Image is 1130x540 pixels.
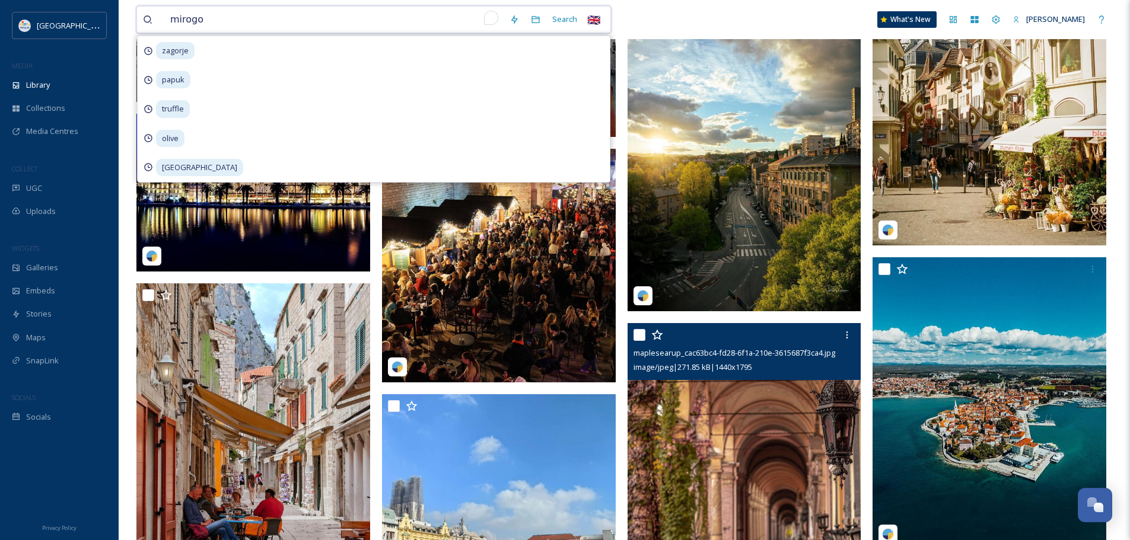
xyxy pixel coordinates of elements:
[26,308,52,319] span: Stories
[12,244,39,253] span: WIDGETS
[12,61,33,70] span: MEDIA
[26,262,58,273] span: Galleries
[156,130,184,147] span: olive
[877,11,937,28] a: What's New
[382,149,616,382] img: likezadar_2a8f024b-53f0-5c08-0812-2e94304fcbd3.jpg
[26,103,65,114] span: Collections
[164,7,504,33] input: To enrich screen reader interactions, please activate Accessibility in Grammarly extension settings
[156,100,190,117] span: truffle
[156,71,190,88] span: papuk
[583,9,604,30] div: 🇬🇧
[882,224,894,236] img: snapsea-logo.png
[26,411,51,423] span: Socials
[634,347,835,358] span: maplesearup_cac63bc4-fd28-6f1a-210e-3615687f3ca4.jpg
[26,206,56,217] span: Uploads
[1026,14,1085,24] span: [PERSON_NAME]
[42,520,77,534] a: Privacy Policy
[26,79,50,91] span: Library
[19,20,31,31] img: HTZ_logo_EN.svg
[26,285,55,296] span: Embeds
[1078,488,1112,522] button: Open Chat
[37,20,112,31] span: [GEOGRAPHIC_DATA]
[146,250,158,262] img: snapsea-logo.png
[26,355,59,366] span: SnapLink
[391,361,403,373] img: snapsea-logo.png
[628,17,864,311] img: sebastian_pervan_a95bb20c-c502-cd0d-c89a-1d46aff9b52d.jpg
[26,332,46,343] span: Maps
[136,114,373,271] img: zvone.papkovic.photography_27984e10-79cf-aa8b-df51-5fd5457adedf.jpg
[546,8,583,31] div: Search
[1007,8,1091,31] a: [PERSON_NAME]
[26,183,42,194] span: UGC
[634,362,752,372] span: image/jpeg | 271.85 kB | 1440 x 1795
[26,126,78,137] span: Media Centres
[12,393,36,402] span: SOCIALS
[156,42,195,59] span: zagorje
[156,159,243,176] span: [GEOGRAPHIC_DATA]
[882,528,894,540] img: snapsea-logo.png
[12,164,37,173] span: COLLECT
[637,290,649,302] img: snapsea-logo.png
[42,524,77,532] span: Privacy Policy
